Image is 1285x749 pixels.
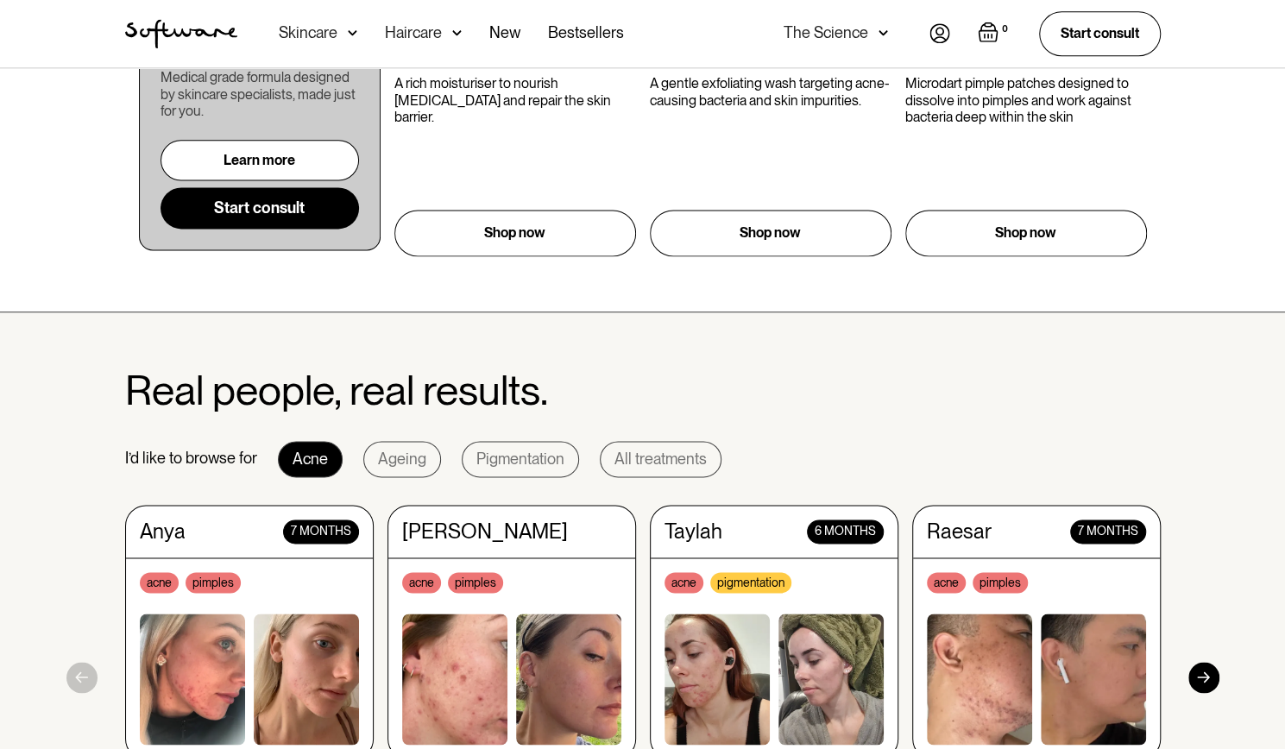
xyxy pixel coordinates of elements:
div: 0 [998,22,1011,37]
img: arrow down [452,24,462,41]
img: woman with acne [665,614,770,744]
p: Shop now [995,223,1056,243]
p: Microdart pimple patches designed to dissolve into pimples and work against bacteria deep within ... [905,75,1147,125]
p: A rich moisturiser to nourish [MEDICAL_DATA] and repair the skin barrier. [394,75,636,125]
img: woman with acne [402,614,507,744]
img: arrow down [348,24,357,41]
img: woman without acne [778,614,884,744]
div: Raesar [927,519,992,544]
a: home [125,19,237,48]
img: woman without acne [516,614,621,744]
div: Pigmentation [476,450,564,468]
a: Learn more [161,140,359,180]
a: Open empty cart [978,22,1011,46]
a: Start consult [1039,11,1161,55]
div: 7 months [283,519,359,544]
div: acne [140,572,179,593]
div: 7 months [1070,519,1146,544]
img: woman with acne [140,614,245,744]
div: pimples [448,572,503,593]
img: boy with acne [927,614,1032,744]
div: Medical grade formula designed by skincare specialists, made just for you. [161,69,359,119]
div: acne [927,572,966,593]
div: Taylah [665,519,722,544]
img: arrow down [879,24,888,41]
p: A gentle exfoliating wash targeting acne-causing bacteria and skin impurities. [650,75,891,108]
div: Skincare [279,24,337,41]
div: pigmentation [710,572,791,593]
p: Shop now [484,223,545,243]
div: Ageing [378,450,426,468]
div: Anya [140,519,186,544]
div: [PERSON_NAME] [402,519,568,544]
div: acne [402,572,441,593]
p: Shop now [740,223,801,243]
div: pimples [186,572,241,593]
div: acne [665,572,703,593]
div: 6 months [807,519,884,544]
a: Start consult [161,187,359,229]
div: Learn more [224,152,295,168]
div: pimples [973,572,1028,593]
img: Software Logo [125,19,237,48]
div: The Science [784,24,868,41]
div: Haircare [385,24,442,41]
img: boy without acne [1041,614,1146,744]
h2: Real people, real results. [125,368,548,413]
div: All treatments [614,450,707,468]
div: Acne [293,450,328,468]
img: woman without acne [254,614,359,744]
